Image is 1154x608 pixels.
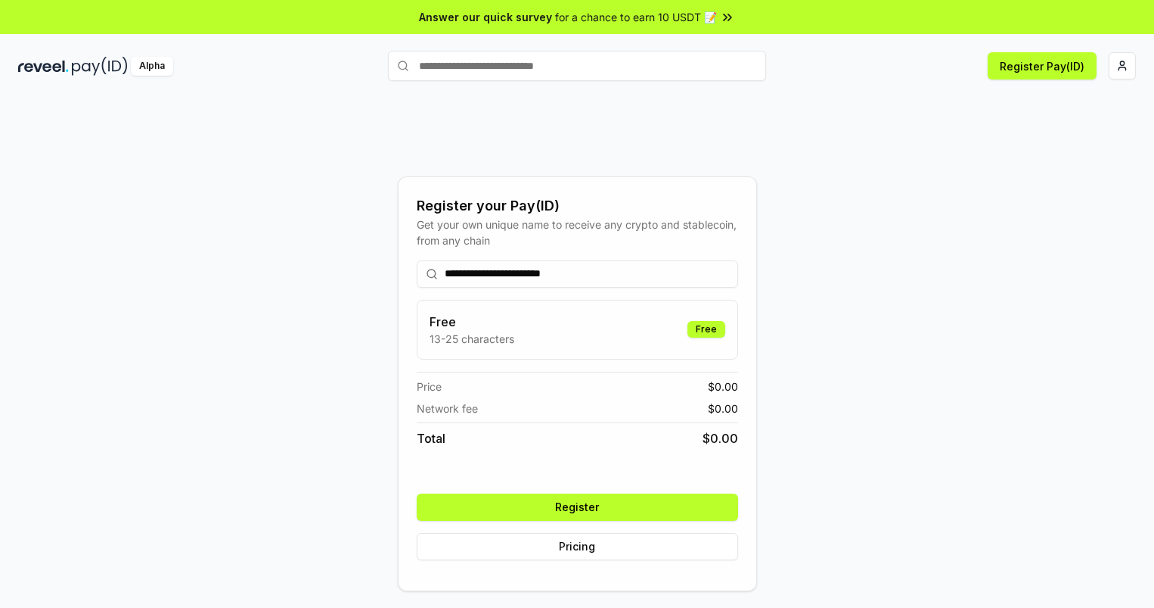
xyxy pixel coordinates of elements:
[417,429,445,447] span: Total
[417,379,442,394] span: Price
[131,57,173,76] div: Alpha
[419,9,552,25] span: Answer our quick survey
[417,217,738,248] div: Get your own unique name to receive any crypto and stablecoin, from any chain
[417,401,478,416] span: Network fee
[708,401,738,416] span: $ 0.00
[555,9,717,25] span: for a chance to earn 10 USDT 📝
[687,321,725,338] div: Free
[988,52,1097,80] button: Register Pay(ID)
[430,331,514,347] p: 13-25 characters
[417,494,738,521] button: Register
[72,57,128,76] img: pay_id
[417,195,738,217] div: Register your Pay(ID)
[417,533,738,560] button: Pricing
[703,429,738,447] span: $ 0.00
[18,57,69,76] img: reveel_dark
[430,313,514,331] h3: Free
[708,379,738,394] span: $ 0.00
